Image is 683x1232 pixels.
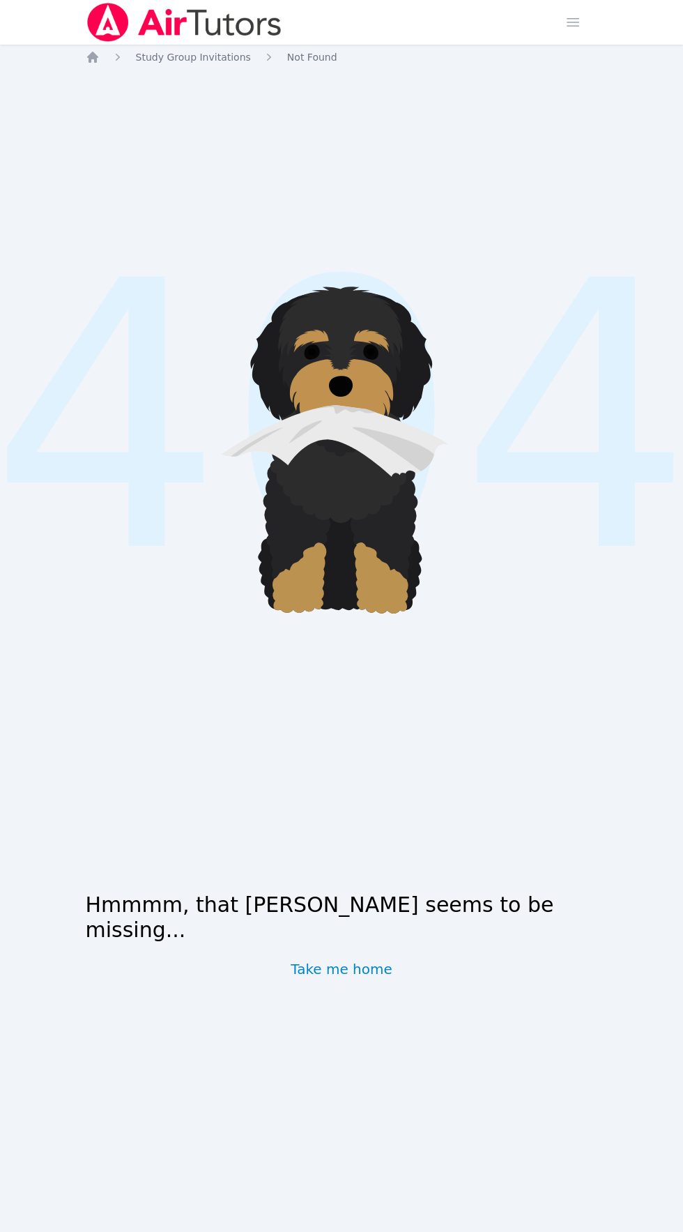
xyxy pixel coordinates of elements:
[136,52,251,63] span: Study Group Invitations
[287,50,337,64] a: Not Found
[86,892,598,943] h1: Hmmmm, that [PERSON_NAME] seems to be missing...
[136,50,251,64] a: Study Group Invitations
[287,52,337,63] span: Not Found
[86,50,598,64] nav: Breadcrumb
[291,959,392,979] a: Take me home
[86,3,283,42] img: Air Tutors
